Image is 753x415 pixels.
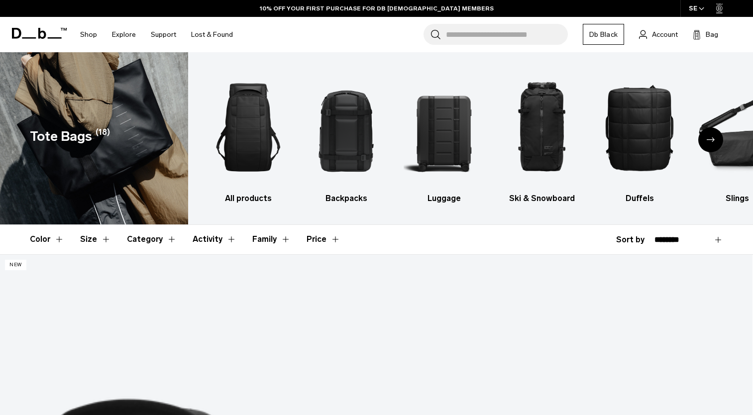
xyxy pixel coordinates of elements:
h3: Duffels [599,193,680,205]
img: Db [306,67,387,188]
h3: All products [208,193,289,205]
a: Lost & Found [191,17,233,52]
a: Account [639,28,678,40]
button: Toggle Filter [193,225,236,254]
img: Db [502,67,582,188]
button: Bag [693,28,718,40]
h1: Tote Bags [30,126,92,147]
a: Support [151,17,176,52]
a: Shop [80,17,97,52]
li: 3 / 10 [404,67,484,205]
div: Next slide [698,127,723,152]
h3: Ski & Snowboard [502,193,582,205]
span: (18) [96,126,110,147]
span: Account [652,29,678,40]
a: Db Backpacks [306,67,387,205]
li: 4 / 10 [502,67,582,205]
button: Toggle Filter [80,225,111,254]
li: 2 / 10 [306,67,387,205]
img: Db [599,67,680,188]
button: Toggle Filter [30,225,64,254]
a: 10% OFF YOUR FIRST PURCHASE FOR DB [DEMOGRAPHIC_DATA] MEMBERS [260,4,494,13]
p: New [5,260,26,270]
h3: Backpacks [306,193,387,205]
li: 5 / 10 [599,67,680,205]
a: Db Black [583,24,624,45]
li: 1 / 10 [208,67,289,205]
button: Toggle Filter [127,225,177,254]
a: Db Luggage [404,67,484,205]
img: Db [208,67,289,188]
a: Db Ski & Snowboard [502,67,582,205]
button: Toggle Price [307,225,340,254]
a: Db All products [208,67,289,205]
a: Db Duffels [599,67,680,205]
a: Explore [112,17,136,52]
img: Db [404,67,484,188]
nav: Main Navigation [73,17,240,52]
span: Bag [706,29,718,40]
button: Toggle Filter [252,225,291,254]
h3: Luggage [404,193,484,205]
